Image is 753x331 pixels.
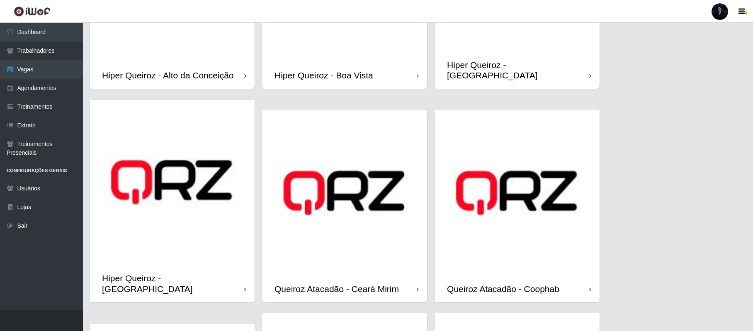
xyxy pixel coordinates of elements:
[102,273,244,294] div: Hiper Queiroz - [GEOGRAPHIC_DATA]
[262,110,427,275] img: cardImg
[435,110,600,302] a: Queiroz Atacadão - Coophab
[274,70,373,80] div: Hiper Queiroz - Boa Vista
[90,100,255,265] img: cardImg
[262,110,427,302] a: Queiroz Atacadão - Ceará Mirim
[435,110,600,275] img: cardImg
[274,284,399,294] div: Queiroz Atacadão - Ceará Mirim
[90,100,255,302] a: Hiper Queiroz - [GEOGRAPHIC_DATA]
[447,60,589,80] div: Hiper Queiroz - [GEOGRAPHIC_DATA]
[447,284,559,294] div: Queiroz Atacadão - Coophab
[14,6,51,17] img: CoreUI Logo
[102,70,234,80] div: Hiper Queiroz - Alto da Conceição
